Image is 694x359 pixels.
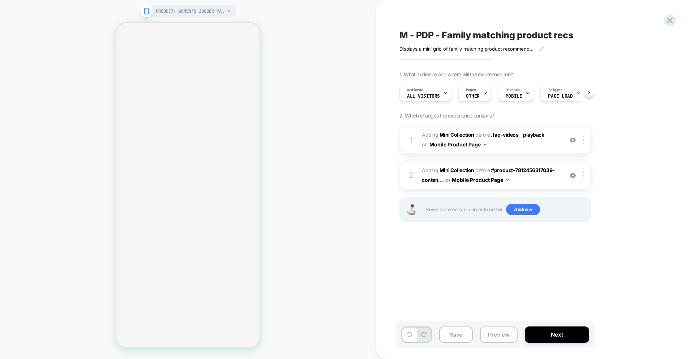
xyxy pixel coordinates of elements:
span: Adding [422,132,474,138]
span: Trigger [548,87,562,93]
span: Pages [466,87,476,93]
button: Preview [480,326,518,343]
span: BEFORE [475,167,490,173]
div: 1 [407,133,415,147]
img: crossed eye [570,172,576,179]
img: down arrow [484,144,487,145]
span: Audience [407,87,423,93]
span: 1. What audience and where will the experience run? [399,71,513,77]
span: PRODUCT: Women's Jogger Pajama Set in Skeleton [156,5,224,17]
button: Mobile Product Page [452,175,509,185]
img: Joystick [404,204,418,215]
img: down arrow [506,179,509,181]
span: MOBILE [506,94,522,99]
span: Displays a mini grid of family matching product recommendations on PDPs [399,46,534,52]
button: Mobile Product Page [429,139,487,150]
span: All Visitors [407,94,440,99]
span: BEFORE [475,132,490,138]
span: on [422,140,427,149]
b: Mini Collection [440,132,474,138]
span: 2. Which changes the experience contains? [399,112,494,119]
button: Save [439,326,473,343]
span: on [444,175,450,184]
span: OTHER [466,94,480,99]
span: Page Load [548,94,573,99]
span: Devices [506,87,520,93]
img: crossed eye [570,137,576,143]
button: Next [525,326,589,343]
b: Mini Collection [440,167,474,173]
span: Add new [506,204,540,215]
img: close [583,171,584,179]
span: .faq-videos__playback [491,132,544,138]
span: Hover on a section in order to edit or [425,204,587,215]
span: M - PDP - Family matching product recs [399,30,573,40]
img: close [583,136,584,144]
span: Adding [422,167,474,173]
div: 2 [407,168,415,183]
